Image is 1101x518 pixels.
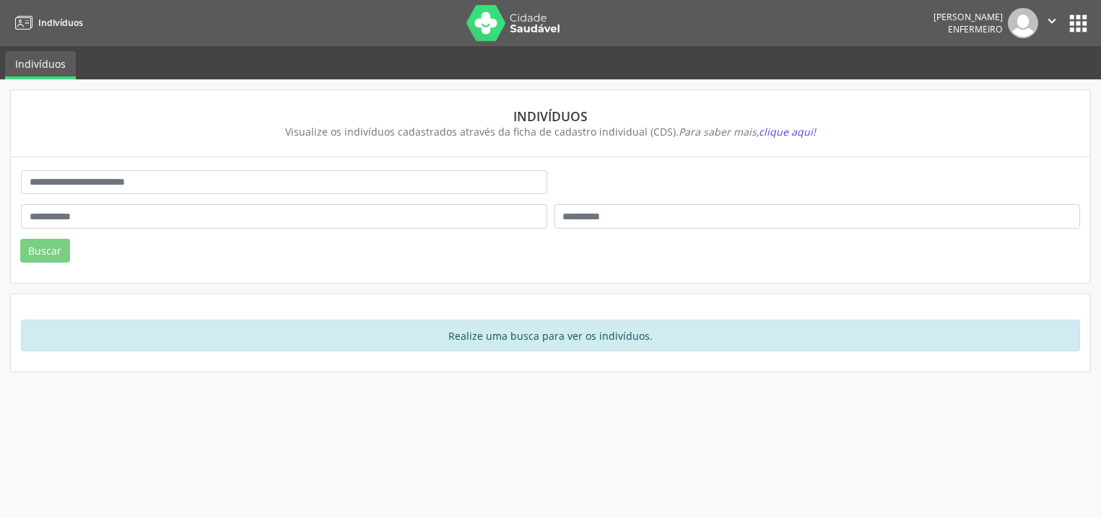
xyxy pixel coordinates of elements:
button:  [1038,8,1066,38]
span: Enfermeiro [948,23,1003,35]
i: Para saber mais, [679,125,816,139]
div: Visualize os indivíduos cadastrados através da ficha de cadastro individual (CDS). [31,124,1070,139]
span: clique aqui! [759,125,816,139]
button: apps [1066,11,1091,36]
i:  [1044,13,1060,29]
div: Realize uma busca para ver os indivíduos. [21,320,1080,351]
div: Indivíduos [31,108,1070,124]
img: img [1008,8,1038,38]
span: Indivíduos [38,17,83,29]
a: Indivíduos [10,11,83,35]
div: [PERSON_NAME] [934,11,1003,23]
button: Buscar [20,239,70,263]
a: Indivíduos [5,51,76,79]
